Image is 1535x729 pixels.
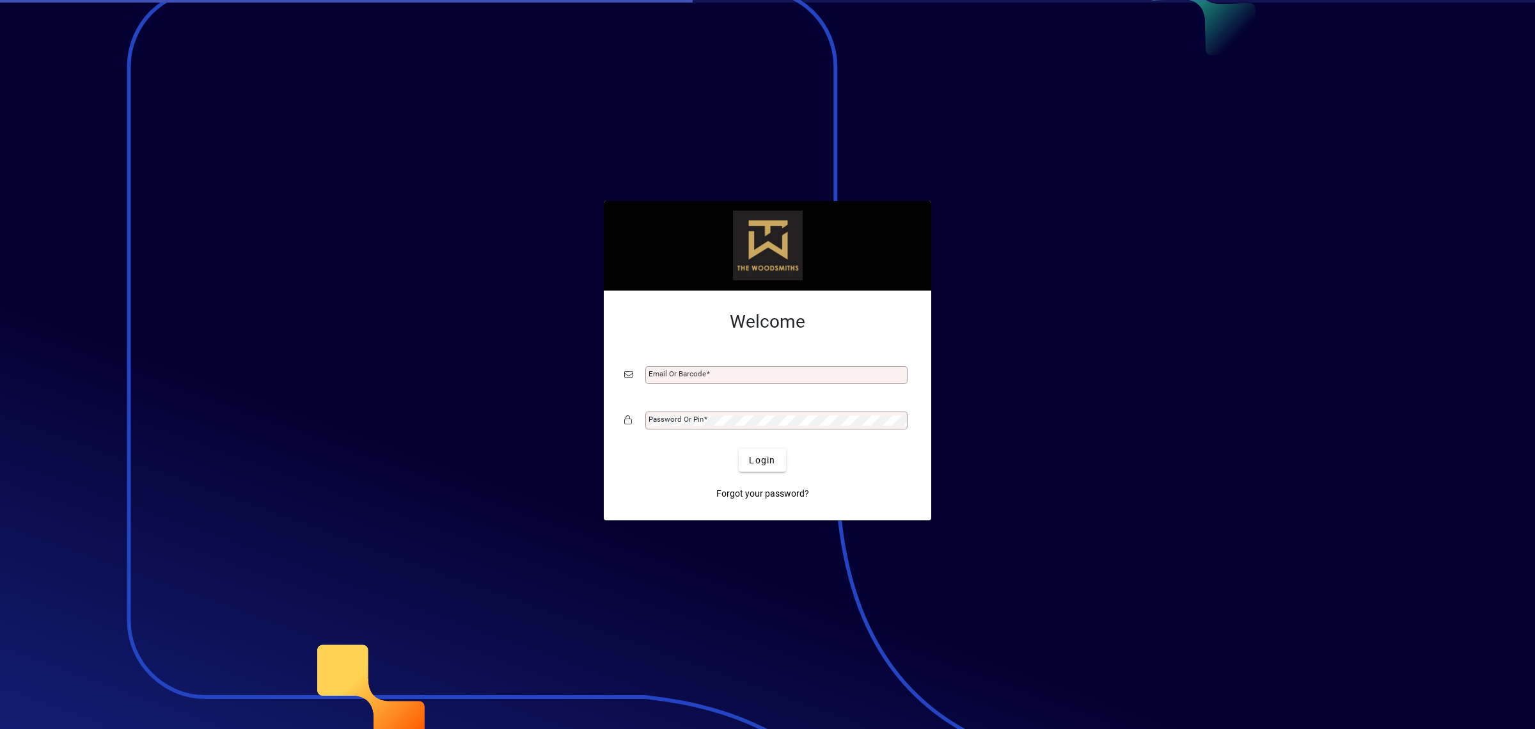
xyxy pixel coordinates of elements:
[749,454,775,467] span: Login
[739,449,785,472] button: Login
[624,311,911,333] h2: Welcome
[716,487,809,501] span: Forgot your password?
[711,482,814,505] a: Forgot your password?
[649,369,706,378] mat-label: Email or Barcode
[649,415,704,424] mat-label: Password or Pin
